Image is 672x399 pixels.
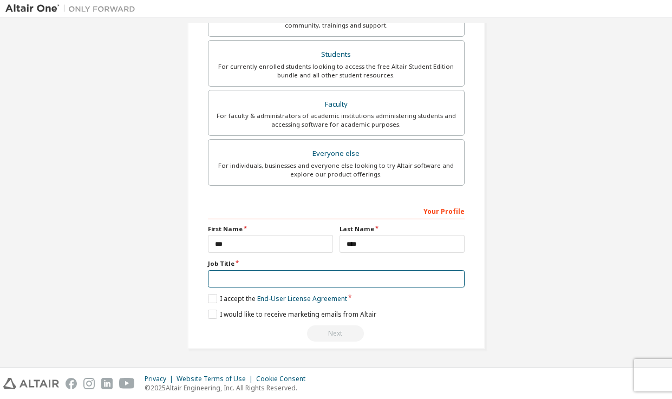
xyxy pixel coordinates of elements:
[215,146,458,161] div: Everyone else
[208,325,465,342] div: Read and acccept EULA to continue
[257,294,347,303] a: End-User License Agreement
[256,375,312,383] div: Cookie Consent
[340,225,465,233] label: Last Name
[208,259,465,268] label: Job Title
[101,378,113,389] img: linkedin.svg
[3,378,59,389] img: altair_logo.svg
[177,375,256,383] div: Website Terms of Use
[66,378,77,389] img: facebook.svg
[208,202,465,219] div: Your Profile
[208,225,333,233] label: First Name
[83,378,95,389] img: instagram.svg
[208,294,347,303] label: I accept the
[215,161,458,179] div: For individuals, businesses and everyone else looking to try Altair software and explore our prod...
[215,97,458,112] div: Faculty
[119,378,135,389] img: youtube.svg
[145,375,177,383] div: Privacy
[208,310,376,319] label: I would like to receive marketing emails from Altair
[215,112,458,129] div: For faculty & administrators of academic institutions administering students and accessing softwa...
[215,47,458,62] div: Students
[145,383,312,393] p: © 2025 Altair Engineering, Inc. All Rights Reserved.
[5,3,141,14] img: Altair One
[215,62,458,80] div: For currently enrolled students looking to access the free Altair Student Edition bundle and all ...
